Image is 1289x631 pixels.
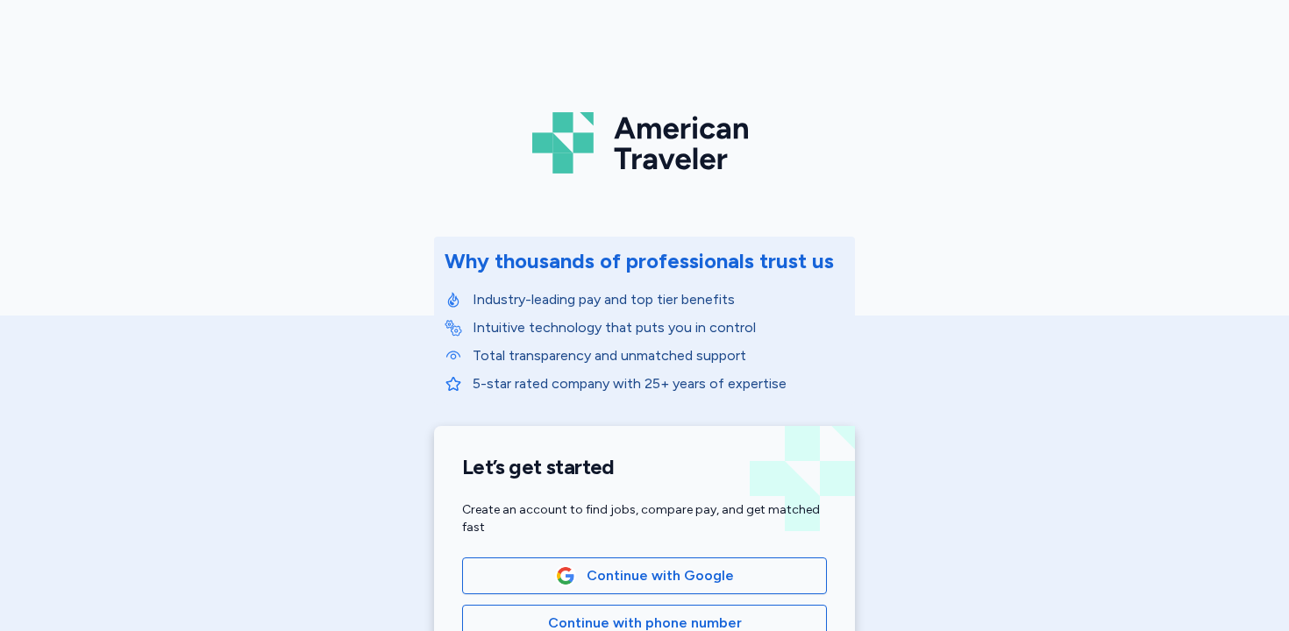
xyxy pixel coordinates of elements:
[462,454,827,480] h1: Let’s get started
[532,105,757,181] img: Logo
[462,557,827,594] button: Google LogoContinue with Google
[473,317,844,338] p: Intuitive technology that puts you in control
[473,373,844,394] p: 5-star rated company with 25+ years of expertise
[445,247,834,275] div: Why thousands of professionals trust us
[556,566,575,585] img: Google Logo
[473,345,844,366] p: Total transparency and unmatched support
[473,289,844,310] p: Industry-leading pay and top tier benefits
[462,501,827,536] div: Create an account to find jobs, compare pay, and get matched fast
[587,565,734,586] span: Continue with Google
